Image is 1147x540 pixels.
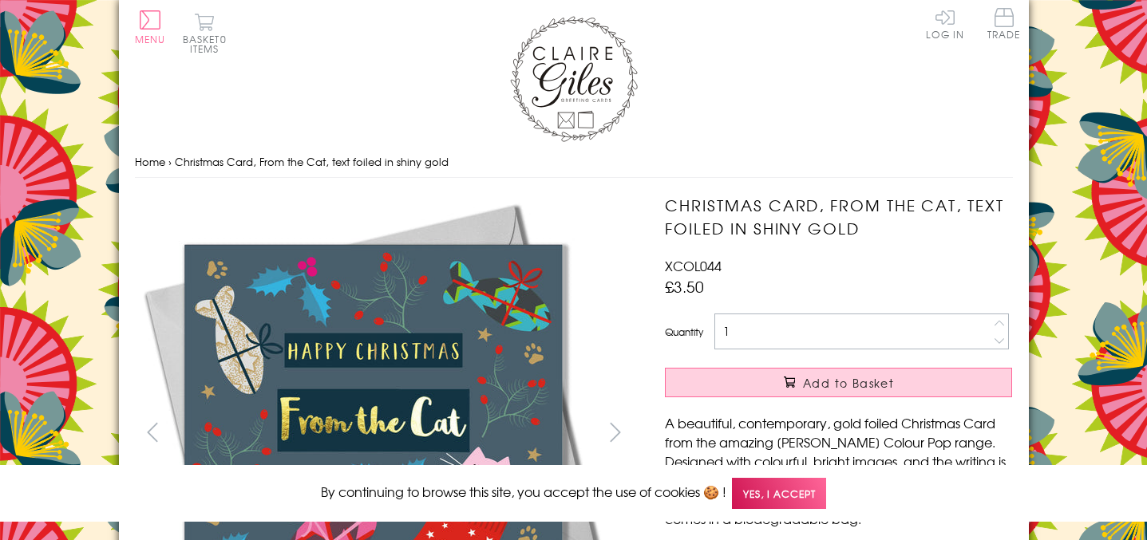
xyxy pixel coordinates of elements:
[597,414,633,450] button: next
[665,275,704,298] span: £3.50
[665,194,1012,240] h1: Christmas Card, From the Cat, text foiled in shiny gold
[510,16,638,142] img: Claire Giles Greetings Cards
[135,146,1013,179] nav: breadcrumbs
[926,8,964,39] a: Log In
[803,375,894,391] span: Add to Basket
[987,8,1021,42] a: Trade
[190,32,227,56] span: 0 items
[665,256,722,275] span: XCOL044
[175,154,449,169] span: Christmas Card, From the Cat, text foiled in shiny gold
[135,10,166,44] button: Menu
[987,8,1021,39] span: Trade
[665,325,703,339] label: Quantity
[732,478,826,509] span: Yes, I accept
[135,32,166,46] span: Menu
[135,414,171,450] button: prev
[665,413,1012,528] p: A beautiful, contemporary, gold foiled Christmas Card from the amazing [PERSON_NAME] Colour Pop r...
[168,154,172,169] span: ›
[665,368,1012,397] button: Add to Basket
[135,154,165,169] a: Home
[183,13,227,53] button: Basket0 items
